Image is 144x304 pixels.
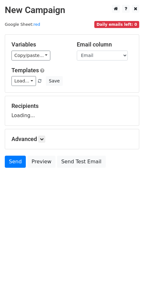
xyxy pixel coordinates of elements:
[11,136,133,143] h5: Advanced
[94,21,139,28] span: Daily emails left: 0
[11,41,67,48] h5: Variables
[5,5,139,16] h2: New Campaign
[94,22,139,27] a: Daily emails left: 0
[5,22,40,27] small: Google Sheet:
[5,156,26,168] a: Send
[33,22,40,27] a: red
[11,103,133,110] h5: Recipients
[46,76,62,86] button: Save
[77,41,133,48] h5: Email column
[11,103,133,119] div: Loading...
[11,51,50,60] a: Copy/paste...
[11,76,36,86] a: Load...
[27,156,55,168] a: Preview
[57,156,105,168] a: Send Test Email
[11,67,39,74] a: Templates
